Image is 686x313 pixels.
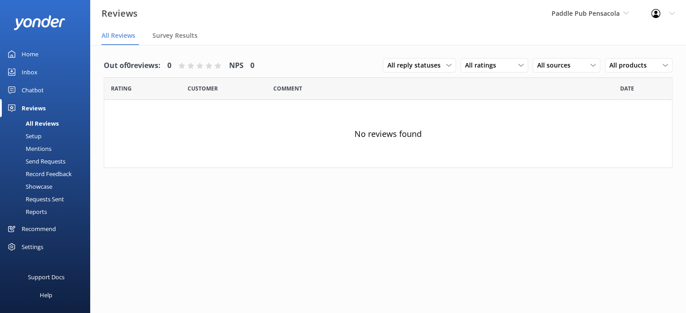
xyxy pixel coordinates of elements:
[465,60,502,70] span: All ratings
[537,60,576,70] span: All sources
[28,268,64,286] div: Support Docs
[101,6,138,21] h3: Reviews
[5,117,59,130] div: All Reviews
[5,142,90,155] a: Mentions
[152,31,198,40] span: Survey Results
[5,193,90,205] a: Requests Sent
[5,117,90,130] a: All Reviews
[250,60,254,72] h4: 0
[5,193,64,205] div: Requests Sent
[5,205,90,218] a: Reports
[104,100,672,168] div: No reviews found
[5,205,47,218] div: Reports
[22,81,44,99] div: Chatbot
[14,15,65,30] img: yonder-white-logo.png
[5,168,72,180] div: Record Feedback
[111,84,132,93] span: Date
[5,180,52,193] div: Showcase
[5,130,90,142] a: Setup
[22,45,38,63] div: Home
[188,84,218,93] span: Date
[609,60,652,70] span: All products
[22,238,43,256] div: Settings
[101,31,135,40] span: All Reviews
[40,286,52,304] div: Help
[552,9,620,18] span: Paddle Pub Pensacola
[5,155,90,168] a: Send Requests
[620,84,634,93] span: Date
[5,155,65,168] div: Send Requests
[387,60,446,70] span: All reply statuses
[273,84,302,93] span: Question
[22,63,37,81] div: Inbox
[229,60,244,72] h4: NPS
[5,180,90,193] a: Showcase
[167,60,171,72] h4: 0
[5,168,90,180] a: Record Feedback
[22,220,56,238] div: Recommend
[104,60,161,72] h4: Out of 0 reviews:
[5,142,51,155] div: Mentions
[22,99,46,117] div: Reviews
[5,130,41,142] div: Setup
